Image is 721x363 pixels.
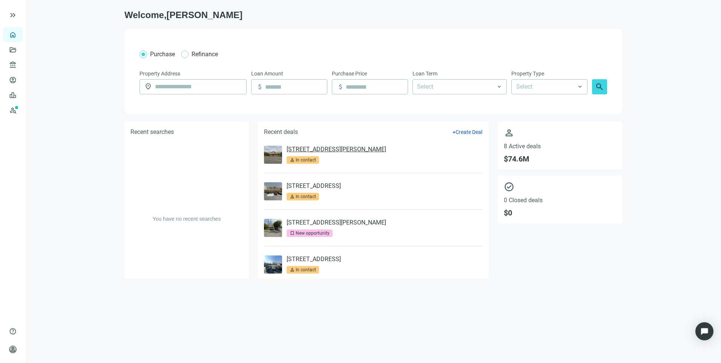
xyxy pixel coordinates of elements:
[504,154,616,163] span: $ 74.6M
[256,83,264,91] span: attach_money
[595,82,604,91] span: search
[456,129,482,135] span: Create Deal
[290,194,295,199] span: person
[453,129,456,135] span: +
[592,79,607,94] button: search
[511,69,544,78] span: Property Type
[504,143,616,150] span: 8 Active deals
[264,255,282,274] img: deal-photo-3
[337,83,344,91] span: attach_money
[290,267,295,272] span: person
[130,128,174,137] h5: Recent searches
[9,61,14,69] span: account_balance
[9,346,17,353] span: person
[192,51,218,58] span: Refinance
[8,11,17,20] button: keyboard_double_arrow_right
[9,328,17,335] span: help
[296,229,330,237] div: New opportunity
[150,51,175,58] span: Purchase
[287,182,341,190] a: [STREET_ADDRESS]
[153,216,221,222] span: You have no recent searches
[296,193,316,200] div: In contact
[296,266,316,274] div: In contact
[287,146,386,153] a: [STREET_ADDRESS][PERSON_NAME]
[140,69,180,78] span: Property Address
[504,181,616,192] span: check_circle
[504,197,616,204] span: 0 Closed deals
[251,69,283,78] span: Loan Amount
[287,219,386,226] a: [STREET_ADDRESS][PERSON_NAME]
[296,156,316,164] div: In contact
[290,231,295,236] span: bookmark
[144,83,152,90] span: location_on
[452,129,483,135] button: +Create Deal
[290,157,295,163] span: person
[287,255,341,263] a: [STREET_ADDRESS]
[413,69,437,78] span: Loan Term
[264,182,282,200] img: deal-photo-1
[504,208,616,217] span: $ 0
[264,219,282,237] img: deal-photo-2
[264,128,298,137] h5: Recent deals
[695,322,713,340] div: Open Intercom Messenger
[264,146,282,164] img: deal-photo-0
[124,9,622,21] h1: Welcome, [PERSON_NAME]
[332,69,367,78] span: Purchase Price
[504,128,616,138] span: person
